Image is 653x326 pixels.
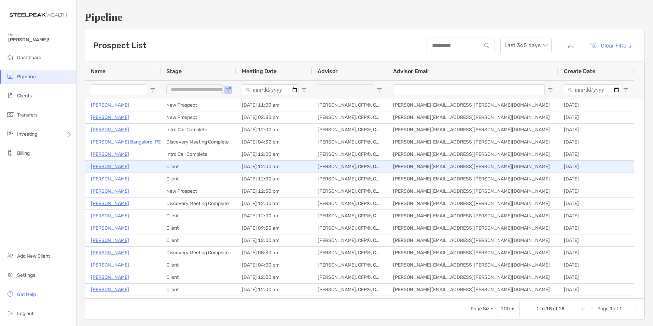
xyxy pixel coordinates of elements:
[312,210,388,222] div: [PERSON_NAME], CFP®, CDFA®
[161,247,236,259] div: Discovery Meeting Complete
[91,236,129,245] p: [PERSON_NAME]
[91,248,129,257] a: [PERSON_NAME]
[17,253,50,259] span: Add New Client
[388,136,558,148] div: [PERSON_NAME][EMAIL_ADDRESS][PERSON_NAME][DOMAIN_NAME]
[91,212,129,220] a: [PERSON_NAME]
[558,306,565,312] span: 18
[388,259,558,271] div: [PERSON_NAME][EMAIL_ADDRESS][PERSON_NAME][DOMAIN_NAME]
[91,224,129,232] a: [PERSON_NAME]
[91,101,129,109] a: [PERSON_NAME]
[564,68,595,74] span: Create Date
[633,306,639,312] div: Last Page
[6,149,14,157] img: billing icon
[161,161,236,173] div: Client
[17,291,36,297] span: Get Help
[312,234,388,246] div: [PERSON_NAME], CFP®, CDFA®
[91,298,129,306] p: [PERSON_NAME]
[589,306,595,312] div: Previous Page
[17,311,33,316] span: Log out
[558,271,634,283] div: [DATE]
[17,112,38,118] span: Transfers
[558,296,634,308] div: [DATE]
[312,185,388,197] div: [PERSON_NAME], CFP®, CDFA®
[484,43,489,48] img: input icon
[242,84,298,95] input: Meeting Date Filter Input
[558,99,634,111] div: [DATE]
[301,87,307,93] button: Open Filter Menu
[540,306,545,312] span: to
[236,124,312,136] div: [DATE] 12:00 am
[91,273,129,282] p: [PERSON_NAME]
[161,222,236,234] div: Client
[558,148,634,160] div: [DATE]
[161,210,236,222] div: Client
[91,125,129,134] a: [PERSON_NAME]
[388,234,558,246] div: [PERSON_NAME][EMAIL_ADDRESS][PERSON_NAME][DOMAIN_NAME]
[388,124,558,136] div: [PERSON_NAME][EMAIL_ADDRESS][PERSON_NAME][DOMAIN_NAME]
[236,271,312,283] div: [DATE] 12:00 am
[558,136,634,148] div: [DATE]
[17,55,41,60] span: Dashboard
[6,53,14,61] img: dashboard icon
[8,37,72,43] span: [PERSON_NAME]!
[581,306,586,312] div: First Page
[161,198,236,209] div: Discovery Meeting Complete
[161,259,236,271] div: Client
[553,306,557,312] span: of
[377,87,382,93] button: Open Filter Menu
[17,272,35,278] span: Settings
[547,87,553,93] button: Open Filter Menu
[312,173,388,185] div: [PERSON_NAME], CFP®, CDFA®
[558,259,634,271] div: [DATE]
[536,306,539,312] span: 1
[504,38,547,53] span: Last 365 days
[558,198,634,209] div: [DATE]
[242,68,277,74] span: Meeting Date
[388,148,558,160] div: [PERSON_NAME][EMAIL_ADDRESS][PERSON_NAME][DOMAIN_NAME]
[610,306,613,312] span: 1
[558,284,634,296] div: [DATE]
[388,198,558,209] div: [PERSON_NAME][EMAIL_ADDRESS][PERSON_NAME][DOMAIN_NAME]
[312,284,388,296] div: [PERSON_NAME], CFP®, CDFA®
[91,113,129,122] a: [PERSON_NAME]
[501,306,510,312] div: 100
[236,284,312,296] div: [DATE] 12:00 am
[597,306,609,312] span: Page
[91,175,129,183] a: [PERSON_NAME]
[312,296,388,308] div: [PERSON_NAME], CFP®, CDFA®
[161,99,236,111] div: New Prospect
[91,285,129,294] a: [PERSON_NAME]
[17,74,36,80] span: Pipeline
[312,161,388,173] div: [PERSON_NAME], CFP®, CDFA®
[8,3,68,27] img: Zoe Logo
[558,210,634,222] div: [DATE]
[85,11,645,24] h1: Pipeline
[388,284,558,296] div: [PERSON_NAME][EMAIL_ADDRESS][PERSON_NAME][DOMAIN_NAME]
[312,111,388,123] div: [PERSON_NAME], CFP®, CDFA®
[584,38,636,53] button: Clear Filters
[161,111,236,123] div: New Prospect
[236,247,312,259] div: [DATE] 08:30 am
[558,111,634,123] div: [DATE]
[388,161,558,173] div: [PERSON_NAME][EMAIL_ADDRESS][PERSON_NAME][DOMAIN_NAME]
[17,150,30,156] span: Billing
[388,271,558,283] div: [PERSON_NAME][EMAIL_ADDRESS][PERSON_NAME][DOMAIN_NAME]
[558,247,634,259] div: [DATE]
[91,187,129,195] p: [PERSON_NAME]
[388,296,558,308] div: [PERSON_NAME][EMAIL_ADDRESS][PERSON_NAME][DOMAIN_NAME]
[91,199,129,208] a: [PERSON_NAME]
[393,68,429,74] span: Advisor Email
[236,99,312,111] div: [DATE] 11:00 am
[236,259,312,271] div: [DATE] 04:00 pm
[236,210,312,222] div: [DATE] 12:00 am
[236,173,312,185] div: [DATE] 12:00 am
[161,296,236,308] div: Client
[6,252,14,260] img: add_new_client icon
[91,138,192,146] p: [PERSON_NAME] Bangalore [PERSON_NAME]
[161,234,236,246] div: Client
